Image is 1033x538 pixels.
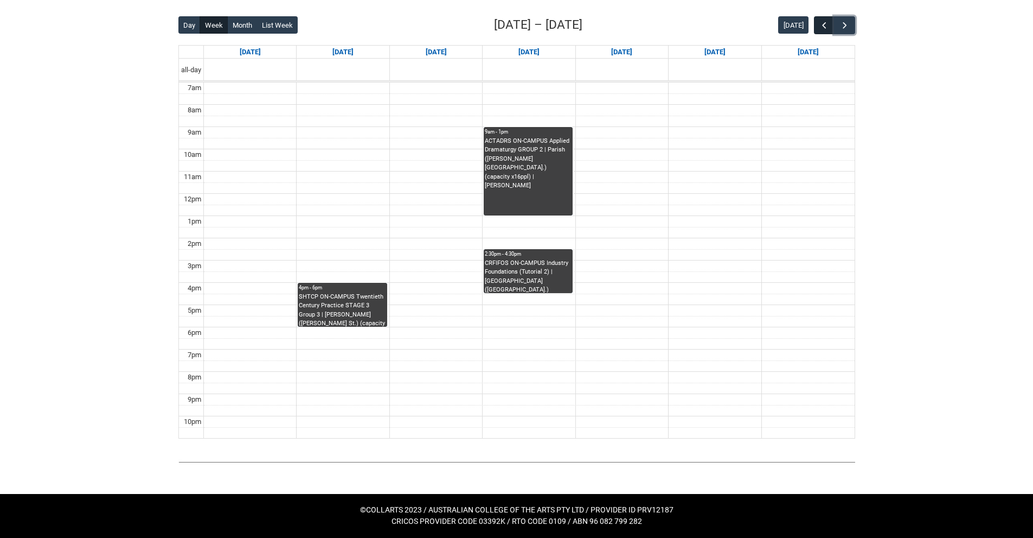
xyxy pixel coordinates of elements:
[299,284,386,292] div: 4pm - 6pm
[485,250,572,258] div: 2:30pm - 4:30pm
[330,46,356,59] a: Go to September 22, 2025
[185,394,203,405] div: 9pm
[485,259,572,293] div: CRFIFOS ON-CAMPUS Industry Foundations (Tutorial 2) | [GEOGRAPHIC_DATA] ([GEOGRAPHIC_DATA].) (cap...
[485,128,572,136] div: 9am - 1pm
[185,105,203,116] div: 8am
[185,305,203,316] div: 5pm
[179,65,203,75] span: all-day
[178,16,201,34] button: Day
[185,216,203,227] div: 1pm
[299,293,386,327] div: SHTCP ON-CAMPUS Twentieth Century Practice STAGE 3 Group 3 | [PERSON_NAME] ([PERSON_NAME] St.) (c...
[182,194,203,205] div: 12pm
[185,238,203,249] div: 2pm
[795,46,821,59] a: Go to September 27, 2025
[178,456,855,467] img: REDU_GREY_LINE
[185,261,203,271] div: 3pm
[185,283,203,294] div: 4pm
[182,149,203,160] div: 10am
[516,46,542,59] a: Go to September 24, 2025
[185,372,203,383] div: 8pm
[702,46,728,59] a: Go to September 26, 2025
[485,137,572,191] div: ACTADRS ON-CAMPUS Applied Dramaturgy GROUP 2 | Parish ([PERSON_NAME][GEOGRAPHIC_DATA].) (capacity...
[834,16,855,34] button: Next Week
[200,16,228,34] button: Week
[185,83,203,93] div: 7am
[814,16,835,34] button: Previous Week
[185,127,203,138] div: 9am
[609,46,634,59] a: Go to September 25, 2025
[185,327,203,338] div: 6pm
[227,16,257,34] button: Month
[778,16,809,34] button: [DATE]
[182,416,203,427] div: 10pm
[185,350,203,360] div: 7pm
[182,172,203,182] div: 11am
[424,46,449,59] a: Go to September 23, 2025
[256,16,298,34] button: List Week
[494,16,582,34] h2: [DATE] – [DATE]
[238,46,263,59] a: Go to September 21, 2025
